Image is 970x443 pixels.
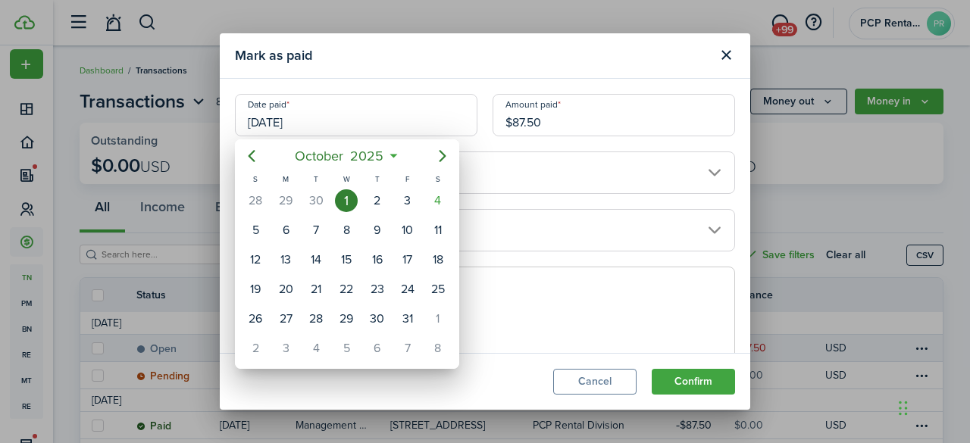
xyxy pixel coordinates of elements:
[335,278,358,301] div: Wednesday, October 22, 2025
[274,278,297,301] div: Monday, October 20, 2025
[274,189,297,212] div: Monday, September 29, 2025
[427,248,449,271] div: Saturday, October 18, 2025
[366,337,389,360] div: Thursday, November 6, 2025
[427,337,449,360] div: Saturday, November 8, 2025
[396,219,419,242] div: Friday, October 10, 2025
[427,189,449,212] div: Today, Saturday, October 4, 2025
[427,141,458,171] mbsc-button: Next page
[305,248,327,271] div: Tuesday, October 14, 2025
[305,278,327,301] div: Tuesday, October 21, 2025
[335,337,358,360] div: Wednesday, November 5, 2025
[286,142,393,170] mbsc-button: October2025
[366,248,389,271] div: Thursday, October 16, 2025
[423,173,453,186] div: S
[274,219,297,242] div: Monday, October 6, 2025
[244,219,267,242] div: Sunday, October 5, 2025
[331,173,361,186] div: W
[347,142,387,170] span: 2025
[244,189,267,212] div: Sunday, September 28, 2025
[366,189,389,212] div: Thursday, October 2, 2025
[427,219,449,242] div: Saturday, October 11, 2025
[396,248,419,271] div: Friday, October 17, 2025
[244,278,267,301] div: Sunday, October 19, 2025
[305,219,327,242] div: Tuesday, October 7, 2025
[244,307,267,330] div: Sunday, October 26, 2025
[244,248,267,271] div: Sunday, October 12, 2025
[335,189,358,212] div: Wednesday, October 1, 2025
[274,307,297,330] div: Monday, October 27, 2025
[335,219,358,242] div: Wednesday, October 8, 2025
[292,142,347,170] span: October
[396,278,419,301] div: Friday, October 24, 2025
[305,337,327,360] div: Tuesday, November 4, 2025
[301,173,331,186] div: T
[366,278,389,301] div: Thursday, October 23, 2025
[362,173,393,186] div: T
[271,173,301,186] div: M
[335,307,358,330] div: Wednesday, October 29, 2025
[396,189,419,212] div: Friday, October 3, 2025
[366,219,389,242] div: Thursday, October 9, 2025
[427,278,449,301] div: Saturday, October 25, 2025
[335,248,358,271] div: Wednesday, October 15, 2025
[305,189,327,212] div: Tuesday, September 30, 2025
[366,307,389,330] div: Thursday, October 30, 2025
[236,141,267,171] mbsc-button: Previous page
[396,337,419,360] div: Friday, November 7, 2025
[305,307,327,330] div: Tuesday, October 28, 2025
[240,173,271,186] div: S
[274,248,297,271] div: Monday, October 13, 2025
[244,337,267,360] div: Sunday, November 2, 2025
[427,307,449,330] div: Saturday, November 1, 2025
[393,173,423,186] div: F
[396,307,419,330] div: Friday, October 31, 2025
[274,337,297,360] div: Monday, November 3, 2025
